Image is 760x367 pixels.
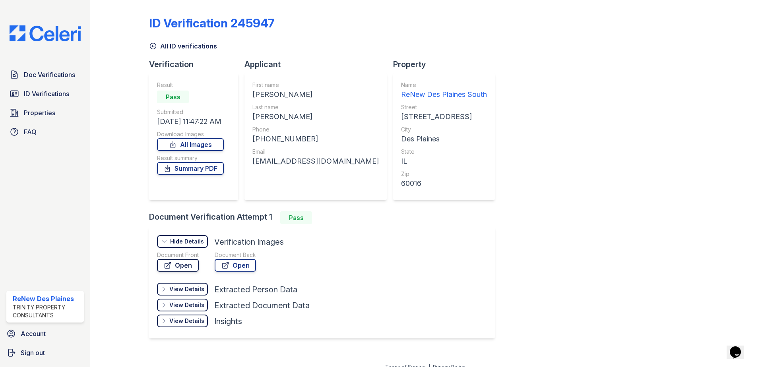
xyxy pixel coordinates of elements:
[3,326,87,342] a: Account
[24,70,75,79] span: Doc Verifications
[169,301,204,309] div: View Details
[252,81,379,89] div: First name
[149,211,501,224] div: Document Verification Attempt 1
[149,41,217,51] a: All ID verifications
[215,259,256,272] a: Open
[170,238,204,245] div: Hide Details
[157,162,224,175] a: Summary PDF
[157,154,224,162] div: Result summary
[6,67,84,83] a: Doc Verifications
[157,130,224,138] div: Download Images
[3,25,87,41] img: CE_Logo_Blue-a8612792a0a2168367f1c8372b55b34899dd931a85d93a1a3d3e32e68fde9ad4.png
[727,335,752,359] iframe: chat widget
[157,108,224,116] div: Submitted
[214,316,242,327] div: Insights
[157,138,224,151] a: All Images
[244,59,393,70] div: Applicant
[149,59,244,70] div: Verification
[401,111,487,122] div: [STREET_ADDRESS]
[6,86,84,102] a: ID Verifications
[252,103,379,111] div: Last name
[157,81,224,89] div: Result
[401,89,487,100] div: ReNew Des Plaines South
[252,148,379,156] div: Email
[252,133,379,145] div: [PHONE_NUMBER]
[13,303,81,319] div: Trinity Property Consultants
[13,294,81,303] div: ReNew Des Plaines
[157,116,224,127] div: [DATE] 11:47:22 AM
[157,259,199,272] a: Open
[252,126,379,133] div: Phone
[401,148,487,156] div: State
[157,251,199,259] div: Document Front
[401,133,487,145] div: Des Plaines
[252,156,379,167] div: [EMAIL_ADDRESS][DOMAIN_NAME]
[169,285,204,293] div: View Details
[401,156,487,167] div: IL
[214,300,310,311] div: Extracted Document Data
[401,126,487,133] div: City
[214,236,284,247] div: Verification Images
[21,348,45,357] span: Sign out
[401,103,487,111] div: Street
[24,108,55,118] span: Properties
[214,284,297,295] div: Extracted Person Data
[252,89,379,100] div: [PERSON_NAME]
[401,81,487,100] a: Name ReNew Des Plaines South
[169,317,204,325] div: View Details
[24,127,37,137] span: FAQ
[280,211,312,224] div: Pass
[215,251,256,259] div: Document Back
[252,111,379,122] div: [PERSON_NAME]
[401,81,487,89] div: Name
[21,329,46,338] span: Account
[393,59,501,70] div: Property
[149,16,275,30] div: ID Verification 245947
[24,89,69,99] span: ID Verifications
[6,124,84,140] a: FAQ
[401,178,487,189] div: 60016
[157,91,189,103] div: Pass
[3,345,87,361] a: Sign out
[6,105,84,121] a: Properties
[401,170,487,178] div: Zip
